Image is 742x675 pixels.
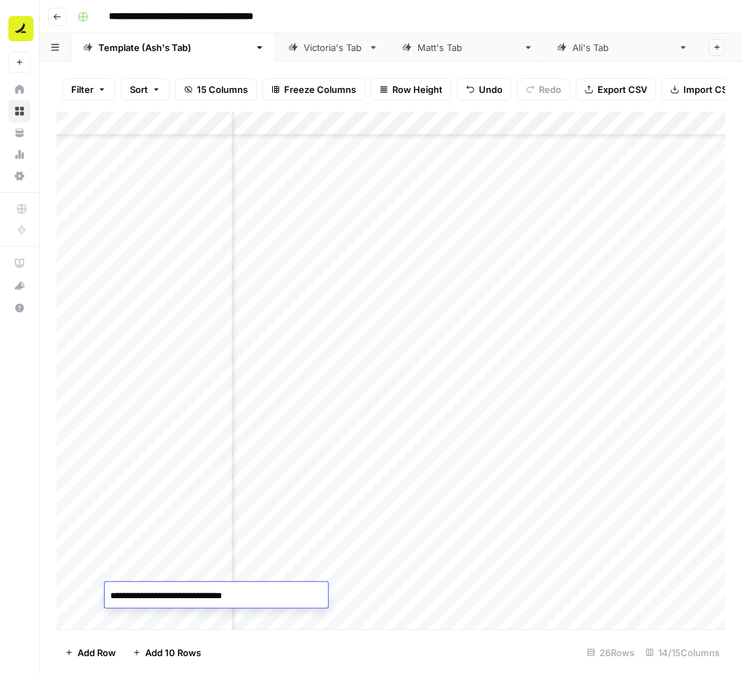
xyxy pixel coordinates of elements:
[130,82,148,96] span: Sort
[8,252,31,275] a: AirOps Academy
[262,78,365,101] button: Freeze Columns
[392,82,443,96] span: Row Height
[683,82,734,96] span: Import CSV
[145,646,201,660] span: Add 10 Rows
[598,82,647,96] span: Export CSV
[71,34,276,61] a: Template ([PERSON_NAME]'s Tab)
[57,641,124,664] button: Add Row
[640,641,725,664] div: 14/15 Columns
[304,41,363,55] div: Victoria's Tab
[77,646,116,660] span: Add Row
[539,82,561,96] span: Redo
[8,143,31,166] a: Usage
[197,82,248,96] span: 15 Columns
[8,122,31,144] a: Your Data
[479,82,503,96] span: Undo
[9,275,30,296] div: What's new?
[457,78,512,101] button: Undo
[8,165,31,187] a: Settings
[62,78,115,101] button: Filter
[545,34,700,61] a: [PERSON_NAME]'s Tab
[175,78,257,101] button: 15 Columns
[371,78,452,101] button: Row Height
[8,297,31,319] button: Help + Support
[121,78,170,101] button: Sort
[8,78,31,101] a: Home
[8,100,31,122] a: Browse
[517,78,570,101] button: Redo
[276,34,390,61] a: Victoria's Tab
[576,78,656,101] button: Export CSV
[124,641,209,664] button: Add 10 Rows
[98,41,249,55] div: Template ([PERSON_NAME]'s Tab)
[581,641,640,664] div: 26 Rows
[8,11,31,46] button: Workspace: Ramp
[417,41,518,55] div: [PERSON_NAME]'s Tab
[8,275,31,297] button: What's new?
[284,82,356,96] span: Freeze Columns
[572,41,673,55] div: [PERSON_NAME]'s Tab
[390,34,545,61] a: [PERSON_NAME]'s Tab
[71,82,94,96] span: Filter
[8,16,34,41] img: Ramp Logo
